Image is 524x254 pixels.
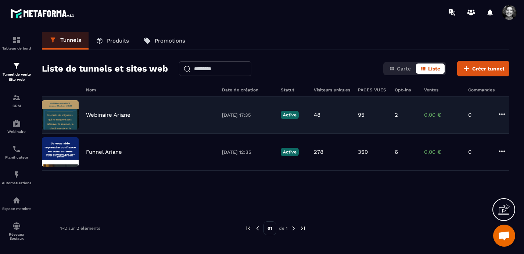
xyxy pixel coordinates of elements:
[279,225,288,231] p: de 1
[2,113,31,139] a: automationsautomationsWebinaire
[468,112,490,118] p: 0
[314,112,320,118] p: 48
[136,32,193,50] a: Promotions
[42,100,79,130] img: image
[2,30,31,56] a: formationformationTableau de bord
[424,149,461,155] p: 0,00 €
[395,87,417,92] h6: Opt-ins
[12,170,21,179] img: automations
[2,72,31,82] p: Tunnel de vente Site web
[314,149,323,155] p: 278
[2,56,31,88] a: formationformationTunnel de vente Site web
[457,61,509,76] button: Créer tunnel
[416,63,445,74] button: Liste
[397,66,411,72] span: Carte
[12,196,21,205] img: automations
[12,145,21,153] img: scheduler
[222,149,273,155] p: [DATE] 12:35
[42,61,168,76] h2: Liste de tunnels et sites web
[107,37,129,44] p: Produits
[60,226,100,231] p: 1-2 sur 2 éléments
[60,37,81,43] p: Tunnels
[2,181,31,185] p: Automatisations
[472,65,505,72] span: Créer tunnel
[12,36,21,44] img: formation
[2,104,31,108] p: CRM
[395,112,398,118] p: 2
[385,63,415,74] button: Carte
[12,222,21,231] img: social-network
[424,87,461,92] h6: Ventes
[245,225,252,232] img: prev
[2,46,31,50] p: Tableau de bord
[281,111,299,119] p: Active
[314,87,351,92] h6: Visiteurs uniques
[263,221,276,235] p: 01
[281,148,299,156] p: Active
[222,112,273,118] p: [DATE] 17:35
[86,87,215,92] h6: Nom
[290,225,297,232] img: next
[89,32,136,50] a: Produits
[358,112,365,118] p: 95
[86,149,122,155] p: Funnel Ariane
[42,32,89,50] a: Tunnels
[12,61,21,70] img: formation
[428,66,440,72] span: Liste
[358,149,368,155] p: 350
[12,93,21,102] img: formation
[254,225,261,232] img: prev
[222,87,273,92] h6: Date de création
[2,232,31,240] p: Réseaux Sociaux
[2,207,31,211] p: Espace membre
[2,155,31,159] p: Planificateur
[42,137,79,167] img: image
[86,112,130,118] p: Webinaire Ariane
[299,225,306,232] img: next
[155,37,185,44] p: Promotions
[10,7,76,20] img: logo
[468,149,490,155] p: 0
[2,130,31,134] p: Webinaire
[2,216,31,246] a: social-networksocial-networkRéseaux Sociaux
[281,87,306,92] h6: Statut
[358,87,387,92] h6: PAGES VUES
[12,119,21,128] img: automations
[2,139,31,165] a: schedulerschedulerPlanificateur
[2,190,31,216] a: automationsautomationsEspace membre
[2,165,31,190] a: automationsautomationsAutomatisations
[395,149,398,155] p: 6
[493,225,515,247] div: Ouvrir le chat
[424,112,461,118] p: 0,00 €
[468,87,495,92] h6: Commandes
[2,88,31,113] a: formationformationCRM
